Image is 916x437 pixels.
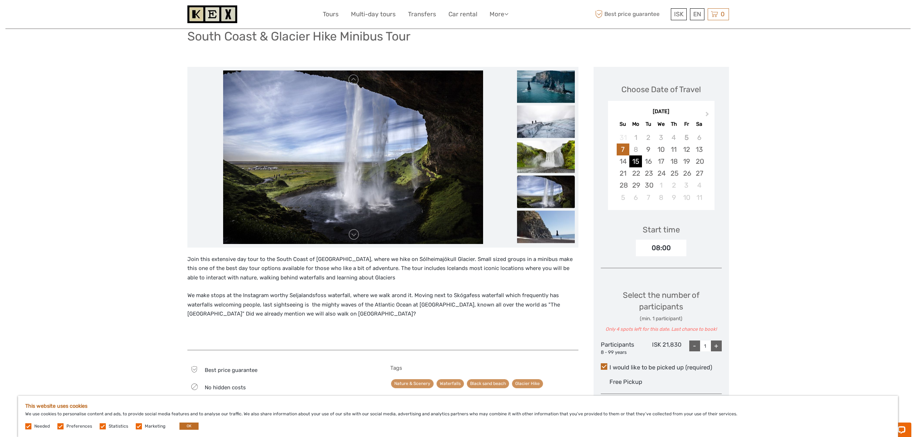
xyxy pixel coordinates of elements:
div: 8 - 99 years [601,349,641,356]
p: Join this extensive day tour to the South Coast of [GEOGRAPHIC_DATA], where we hike on Sólheimajö... [187,255,578,283]
h5: This website uses cookies [25,403,891,409]
a: Multi-day tours [351,9,396,20]
div: Not available Monday, September 1st, 2025 [629,132,642,143]
div: We use cookies to personalise content and ads, to provide social media features and to analyse ou... [18,396,898,437]
label: Statistics [109,423,128,429]
div: Choose Tuesday, September 9th, 2025 [642,143,655,155]
div: We [655,119,667,129]
div: Choose Wednesday, October 1st, 2025 [655,179,667,191]
h5: Tags [390,365,578,371]
div: Choose Sunday, September 14th, 2025 [617,155,629,167]
span: Best price guarantee [205,367,257,373]
a: Tours [323,9,339,20]
div: Select the number of participants [601,290,722,333]
div: Choose Wednesday, October 8th, 2025 [655,192,667,203]
button: Open LiveChat chat widget [83,11,92,20]
div: Choose Friday, September 12th, 2025 [680,143,693,155]
div: Participants [601,340,641,356]
div: Choose Thursday, September 11th, 2025 [668,143,680,155]
button: Next Month [702,110,714,121]
span: 0 [720,10,726,18]
div: Mo [629,119,642,129]
div: 08:00 [636,240,686,256]
span: No hidden costs [205,384,246,391]
div: Th [668,119,680,129]
div: Choose Monday, September 15th, 2025 [629,155,642,167]
div: Choose Friday, October 10th, 2025 [680,192,693,203]
div: Choose Friday, October 3rd, 2025 [680,179,693,191]
button: OK [179,423,199,430]
div: Sa [693,119,706,129]
div: Choose Saturday, September 27th, 2025 [693,167,706,179]
div: Choose Wednesday, September 17th, 2025 [655,155,667,167]
div: Not available Sunday, August 31st, 2025 [617,132,629,143]
div: ISK 21,830 [641,340,681,356]
div: EN [690,8,704,20]
a: Transfers [408,9,436,20]
label: I would like to be picked up (required) [601,363,722,372]
div: Not available Friday, September 5th, 2025 [680,132,693,143]
span: Free Pickup [609,378,642,385]
label: Marketing [145,423,165,429]
div: [DATE] [608,108,715,116]
label: Preferences [66,423,92,429]
div: Fr [680,119,693,129]
a: Car rental [448,9,477,20]
a: More [490,9,508,20]
label: Needed [34,423,50,429]
img: a88d656e09274c8eb6a8211baa1b737c_main_slider.jpeg [223,70,483,244]
div: Not available Monday, September 8th, 2025 [629,143,642,155]
img: 2dccb5bc9a5447a8b216c5b883c28326_slider_thumbnail.jpeg [517,140,575,173]
img: ec2fef9f186e45c387b58f68c069cea8_slider_thumbnail.jpeg [517,210,575,243]
img: 1261-44dab5bb-39f8-40da-b0c2-4d9fce00897c_logo_small.jpg [187,5,237,23]
a: Glacier Hike [512,379,543,388]
div: (min. 1 participant) [601,315,722,322]
div: Choose Monday, September 22nd, 2025 [629,167,642,179]
a: Nature & Scenery [391,379,434,388]
img: a88d656e09274c8eb6a8211baa1b737c_slider_thumbnail.jpeg [517,175,575,208]
div: Choose Date of Travel [621,84,701,95]
img: 8611906034704196b58d79eddb30d197_slider_thumbnail.jpeg [517,70,575,103]
div: Choose Sunday, September 21st, 2025 [617,167,629,179]
p: We make stops at the Instagram worthy Seljalandsfoss waterfall, where we walk arond it. Moving ne... [187,291,578,319]
span: ISK [674,10,683,18]
div: Only 4 spots left for this date. Last chance to book! [601,326,722,333]
div: Choose Tuesday, September 30th, 2025 [642,179,655,191]
div: Choose Tuesday, September 23rd, 2025 [642,167,655,179]
div: Choose Sunday, September 28th, 2025 [617,179,629,191]
div: Choose Saturday, October 11th, 2025 [693,192,706,203]
a: Waterfalls [437,379,464,388]
div: Choose Friday, September 26th, 2025 [680,167,693,179]
div: Choose Thursday, October 9th, 2025 [668,192,680,203]
span: Best price guarantee [594,8,669,20]
div: Not available Thursday, September 4th, 2025 [668,132,680,143]
div: Start time [643,224,680,235]
div: Choose Saturday, October 4th, 2025 [693,179,706,191]
div: Choose Thursday, October 2nd, 2025 [668,179,680,191]
a: Black sand beach [467,379,509,388]
div: Choose Tuesday, September 16th, 2025 [642,155,655,167]
div: Choose Sunday, October 5th, 2025 [617,192,629,203]
div: month 2025-09 [610,132,712,203]
div: Choose Friday, September 19th, 2025 [680,155,693,167]
div: Not available Saturday, September 6th, 2025 [693,132,706,143]
div: Choose Thursday, September 25th, 2025 [668,167,680,179]
h1: South Coast & Glacier Hike Minibus Tour [187,29,411,44]
p: Chat now [10,13,82,18]
div: Not available Wednesday, September 3rd, 2025 [655,132,667,143]
div: Choose Monday, October 6th, 2025 [629,192,642,203]
div: Choose Monday, September 29th, 2025 [629,179,642,191]
div: Choose Wednesday, September 10th, 2025 [655,143,667,155]
div: Choose Thursday, September 18th, 2025 [668,155,680,167]
img: b61355d75d054440b3177864c5ab5c5d_slider_thumbnail.jpeg [517,105,575,138]
div: Choose Wednesday, September 24th, 2025 [655,167,667,179]
div: Not available Tuesday, September 2nd, 2025 [642,132,655,143]
div: Su [617,119,629,129]
div: Choose Saturday, September 13th, 2025 [693,143,706,155]
div: Tu [642,119,655,129]
div: - [689,340,700,351]
div: Choose Sunday, September 7th, 2025 [617,143,629,155]
div: Choose Saturday, September 20th, 2025 [693,155,706,167]
div: Choose Tuesday, October 7th, 2025 [642,192,655,203]
div: + [711,340,722,351]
